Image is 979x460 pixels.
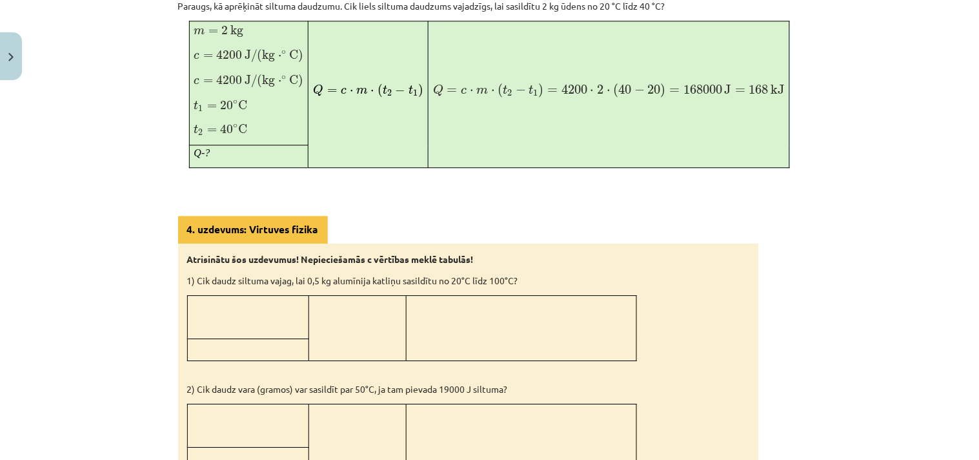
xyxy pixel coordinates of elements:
span: ⋅ [590,90,594,94]
span: 20 [648,85,661,94]
span: m [356,88,368,94]
span: c [341,88,347,94]
span: t [409,85,413,94]
span: ∘ [233,124,237,128]
span: = [669,89,680,94]
span: ( [378,84,383,98]
span: 2 [508,89,512,96]
span: C [289,75,298,85]
strong: Atrisinātu šos uzdevumus! Nepieciešamās c vērtības meklē tabulās! [187,253,474,265]
span: J [725,85,732,94]
span: = [207,128,217,133]
span: kg [263,75,276,87]
span: = [208,29,218,34]
span: m [194,28,205,35]
span: = [203,54,213,59]
span: ∘ [233,100,237,104]
span: = [327,89,338,94]
span: C [289,50,298,59]
span: ( [257,49,263,63]
span: − [396,86,406,95]
span: 40 [619,85,632,94]
span: Q [433,84,443,97]
span: t [194,101,199,110]
span: ) [298,74,303,88]
span: kg [263,50,276,62]
span: Q [313,84,323,96]
span: t [503,85,508,94]
span: / [251,74,257,88]
span: kg [230,25,243,37]
span: c [194,78,200,85]
: ? [205,147,210,158]
span: − [516,86,526,96]
span: ⋅ [350,90,354,94]
span: ⋅ [491,90,495,94]
img: icon-close-lesson-0947bae3869378f0d4975bcd49f059093ad1ed9edebbc8119c70593378902aed.svg [8,53,14,61]
: - [201,147,205,158]
span: / [251,49,257,63]
span: 4200 [216,75,242,85]
span: t [383,85,387,94]
span: ⋅ [278,80,281,84]
span: ( [614,84,619,98]
: Q [194,147,202,158]
span: 1 [413,89,418,96]
span: ( [257,74,263,88]
span: 4200 [561,85,587,94]
span: 1 [199,105,203,112]
span: C [238,124,247,134]
span: 2 [387,89,392,96]
span: ( [498,84,503,98]
span: = [207,104,217,109]
span: ) [661,84,666,98]
span: m [477,88,489,94]
span: ⋅ [470,90,474,94]
span: ∘ [281,50,286,54]
span: ) [298,49,303,63]
p: 2) Cik daudz vara (gramos) var sasildīt par 50°C, ja tam pievada 19000 J siltuma? [187,382,750,396]
span: 4200 [216,50,242,59]
span: ⋅ [607,90,611,94]
span: 1 [534,89,538,96]
strong: 4. uzdevums: Virtuves fizika [187,223,319,236]
span: 2 [221,26,228,35]
span: 2 [199,129,203,136]
span: 2 [597,85,603,94]
span: − [634,86,645,96]
span: = [548,89,558,94]
span: t [194,125,199,134]
span: c [461,88,467,94]
span: ) [539,84,544,98]
span: J [245,50,251,59]
span: C [238,100,247,110]
span: t [529,85,534,94]
span: 20 [220,101,233,110]
span: kJ [771,85,785,94]
span: = [447,89,458,94]
span: c [194,53,200,59]
span: ⋅ [371,90,375,94]
span: 40 [220,124,233,134]
span: ) [418,84,423,98]
span: = [735,89,745,94]
span: 168000 [683,85,722,94]
span: = [203,79,213,84]
span: J [245,75,251,85]
p: 1) Cik daudz siltuma vajag, lai 0,5 kg alumīnija katliņu sasildītu no 20°C līdz 100°C? [187,274,750,287]
span: ⋅ [278,55,281,59]
span: ∘ [281,76,286,79]
span: 168 [749,85,769,94]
